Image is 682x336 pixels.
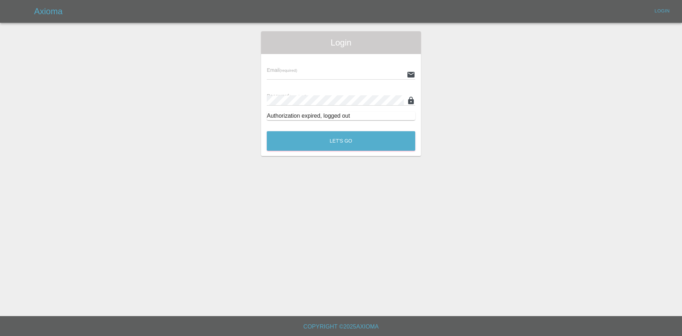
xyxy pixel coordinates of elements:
[6,322,676,332] h6: Copyright © 2025 Axioma
[289,94,307,98] small: (required)
[280,68,297,73] small: (required)
[267,93,307,99] span: Password
[267,131,415,151] button: Let's Go
[651,6,673,17] a: Login
[34,6,63,17] h5: Axioma
[267,37,415,48] span: Login
[267,67,297,73] span: Email
[267,112,415,120] div: Authorization expired, logged out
